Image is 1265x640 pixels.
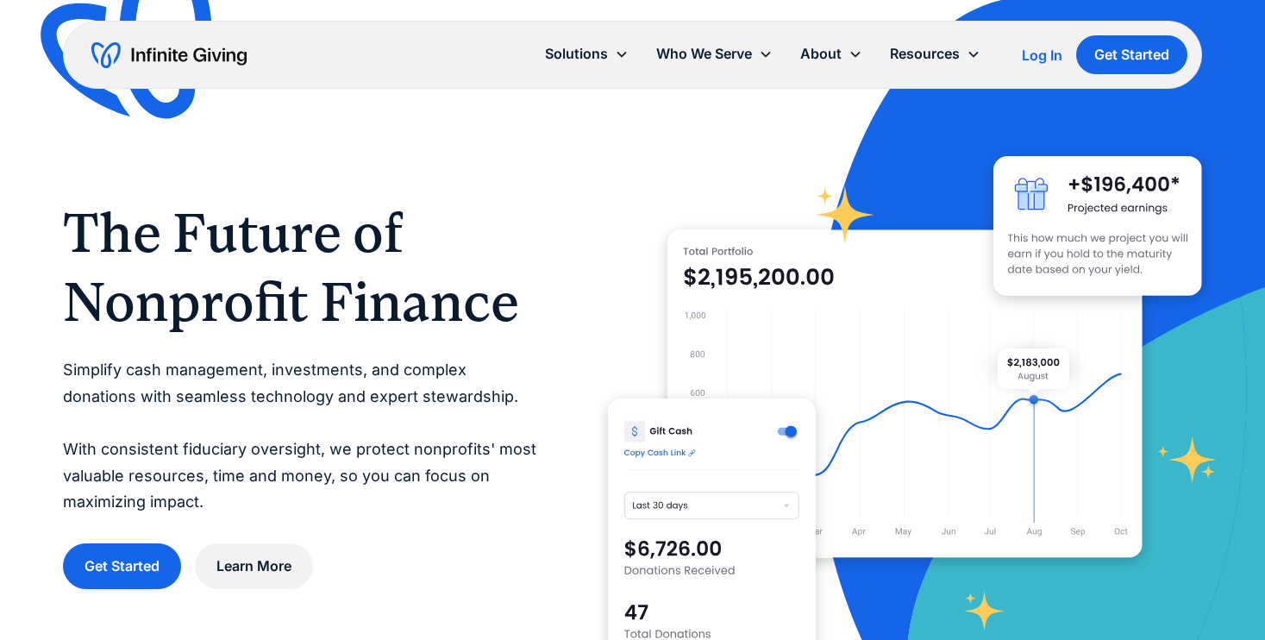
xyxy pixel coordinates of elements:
h1: The Future of Nonprofit Finance [63,198,538,336]
div: Resources [890,42,960,66]
a: home [91,41,247,69]
a: Get Started [1076,35,1187,74]
div: Log In [1022,48,1062,62]
div: About [786,35,876,72]
p: Simplify cash management, investments, and complex donations with seamless technology and expert ... [63,357,538,516]
img: nonprofit donation platform [667,229,1143,558]
div: Resources [876,35,994,72]
div: Who We Serve [656,42,752,66]
a: Get Started [63,543,181,589]
img: fundraising star [1157,436,1217,483]
div: Solutions [531,35,642,72]
div: Solutions [545,42,608,66]
div: Who We Serve [642,35,786,72]
a: Log In [1022,45,1062,66]
a: Learn More [195,543,313,589]
div: About [800,42,842,66]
